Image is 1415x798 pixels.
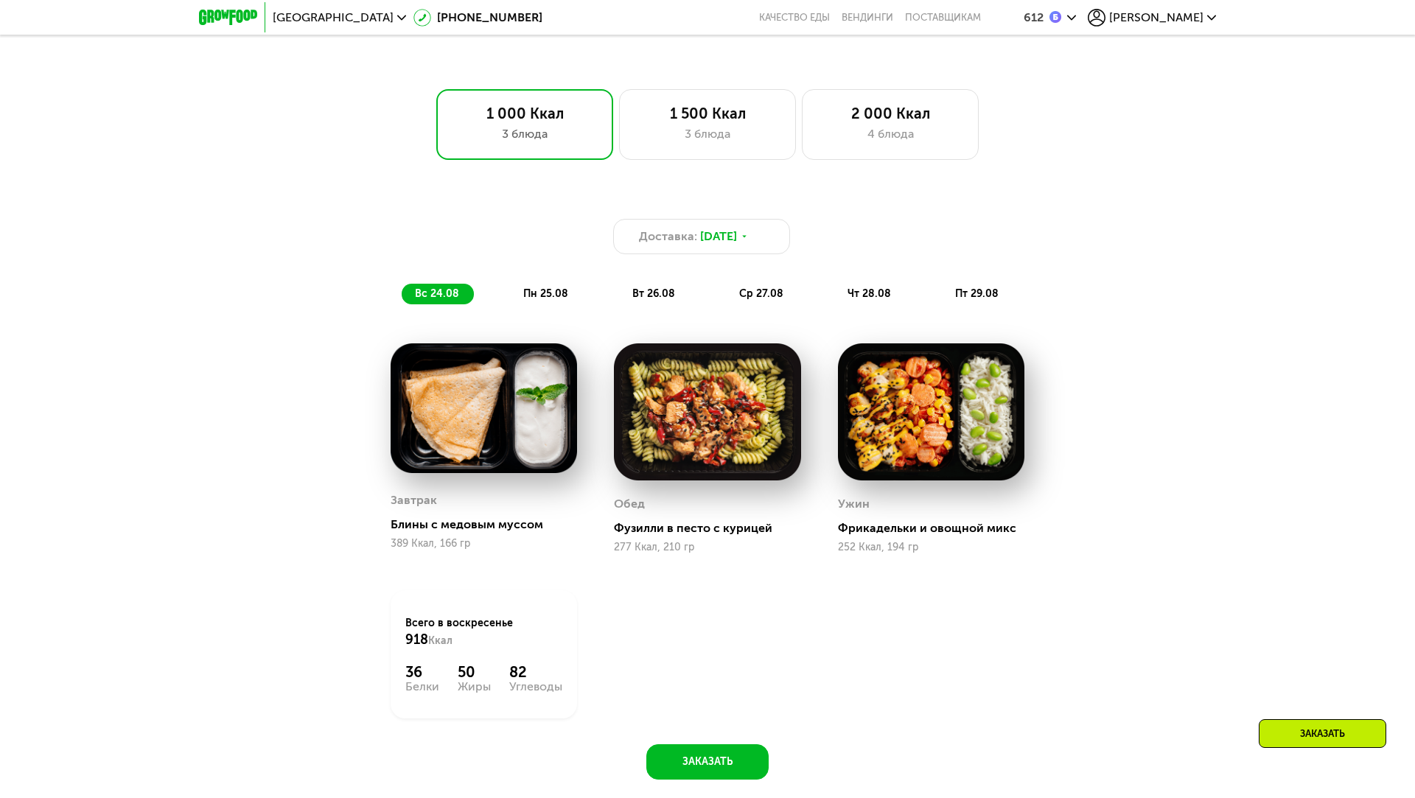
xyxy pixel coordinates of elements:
span: чт 28.08 [848,287,891,300]
span: ср 27.08 [739,287,783,300]
span: пн 25.08 [523,287,568,300]
div: Ужин [838,493,870,515]
div: 2 000 Ккал [817,105,963,122]
button: Заказать [646,744,769,780]
div: 82 [509,663,562,681]
div: 1 000 Ккал [452,105,598,122]
div: 4 блюда [817,125,963,143]
div: 389 Ккал, 166 гр [391,538,577,550]
div: 277 Ккал, 210 гр [614,542,800,553]
div: 36 [405,663,439,681]
div: Обед [614,493,645,515]
span: [PERSON_NAME] [1109,12,1203,24]
div: Блины с медовым муссом [391,517,589,532]
div: 50 [458,663,491,681]
span: 918 [405,631,428,648]
a: [PHONE_NUMBER] [413,9,542,27]
div: поставщикам [905,12,981,24]
span: Ккал [428,634,453,647]
div: 3 блюда [635,125,780,143]
span: Доставка: [639,228,697,245]
span: вт 26.08 [632,287,675,300]
div: Фузилли в песто с курицей [614,521,812,536]
span: [GEOGRAPHIC_DATA] [273,12,394,24]
a: Вендинги [842,12,893,24]
div: Фрикадельки и овощной микс [838,521,1036,536]
div: Заказать [1259,719,1386,748]
div: 252 Ккал, 194 гр [838,542,1024,553]
span: вс 24.08 [415,287,459,300]
a: Качество еды [759,12,830,24]
span: [DATE] [700,228,737,245]
div: Всего в воскресенье [405,616,562,648]
div: Завтрак [391,489,437,511]
div: Жиры [458,681,491,693]
div: 1 500 Ккал [635,105,780,122]
div: Белки [405,681,439,693]
div: Углеводы [509,681,562,693]
div: 612 [1024,12,1044,24]
span: пт 29.08 [955,287,999,300]
div: 3 блюда [452,125,598,143]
